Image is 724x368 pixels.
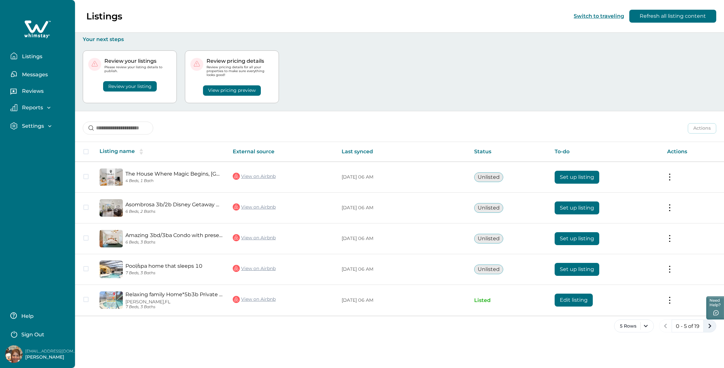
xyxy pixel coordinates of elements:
[83,36,716,43] p: Your next steps
[125,305,222,309] p: 7 Beds, 3 Baths
[688,123,716,134] button: Actions
[342,297,463,304] p: [DATE] 06 AM
[10,122,70,130] button: Settings
[25,348,77,354] p: [EMAIL_ADDRESS][DOMAIN_NAME]
[125,271,222,276] p: 7 Beds, 3 Baths
[233,264,276,273] a: View on Airbnb
[103,81,157,92] button: Review your listing
[469,142,550,162] th: Status
[20,88,44,94] p: Reviews
[703,319,716,332] button: next page
[207,65,273,77] p: Review pricing details for all your properties to make sure everything looks good!
[94,142,228,162] th: Listing name
[474,172,503,182] button: Unlisted
[10,104,70,111] button: Reports
[10,49,70,62] button: Listings
[100,230,123,247] img: propertyImage_Amazing 3bd/3ba Condo with preserve view @ Disney!
[125,171,222,177] a: The House Where Magic Begins, [GEOGRAPHIC_DATA]
[336,142,469,162] th: Last synced
[574,13,624,19] button: Switch to traveling
[233,295,276,304] a: View on Airbnb
[135,148,148,155] button: sorting
[555,171,599,184] button: Set up listing
[5,345,23,363] img: Whimstay Host
[20,123,44,129] p: Settings
[125,291,222,298] a: Relaxing family Home*5b3b Private Pool 11Mi Disney
[100,261,123,278] img: propertyImage_Pool/spa home that sleeps 10
[474,203,503,213] button: Unlisted
[228,142,336,162] th: External source
[342,235,463,242] p: [DATE] 06 AM
[100,199,123,217] img: propertyImage_Asombrosa 3b/2b Disney Getaway Haven w/ water view
[614,319,654,332] button: 5 Rows
[207,58,273,64] p: Review pricing details
[474,265,503,274] button: Unlisted
[125,299,222,305] p: [PERSON_NAME], FL
[20,71,48,78] p: Messages
[20,104,43,111] p: Reports
[100,168,123,186] img: propertyImage_The House Where Magic Begins, Lake & Pool
[19,313,34,319] p: Help
[629,10,716,23] button: Refresh all listing content
[555,294,593,307] button: Edit listing
[659,319,672,332] button: previous page
[672,319,704,332] button: 0 - 5 of 19
[342,174,463,180] p: [DATE] 06 AM
[474,234,503,244] button: Unlisted
[21,331,44,338] p: Sign Out
[86,11,122,22] p: Listings
[342,205,463,211] p: [DATE] 06 AM
[25,354,77,361] p: [PERSON_NAME]
[125,240,222,245] p: 6 Beds, 3 Baths
[555,201,599,214] button: Set up listing
[555,232,599,245] button: Set up listing
[10,327,68,340] button: Sign Out
[342,266,463,273] p: [DATE] 06 AM
[104,58,171,64] p: Review your listings
[10,86,70,99] button: Reviews
[676,323,699,330] p: 0 - 5 of 19
[125,209,222,214] p: 6 Beds, 2 Baths
[10,309,68,322] button: Help
[20,53,42,60] p: Listings
[125,201,222,208] a: Asombrosa 3b/2b Disney Getaway Haven w/ water view
[233,172,276,180] a: View on Airbnb
[233,233,276,242] a: View on Airbnb
[474,297,545,304] p: Listed
[549,142,662,162] th: To-do
[203,85,261,96] button: View pricing preview
[233,203,276,211] a: View on Airbnb
[555,263,599,276] button: Set up listing
[104,65,171,73] p: Please review your listing details to publish.
[10,68,70,81] button: Messages
[125,179,222,183] p: 4 Beds, 1 Bath
[125,263,222,269] a: Pool/spa home that sleeps 10
[662,142,724,162] th: Actions
[100,291,123,309] img: propertyImage_Relaxing family Home*5b3b Private Pool 11Mi Disney
[125,232,222,238] a: Amazing 3bd/3ba Condo with preserve view @ Disney!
